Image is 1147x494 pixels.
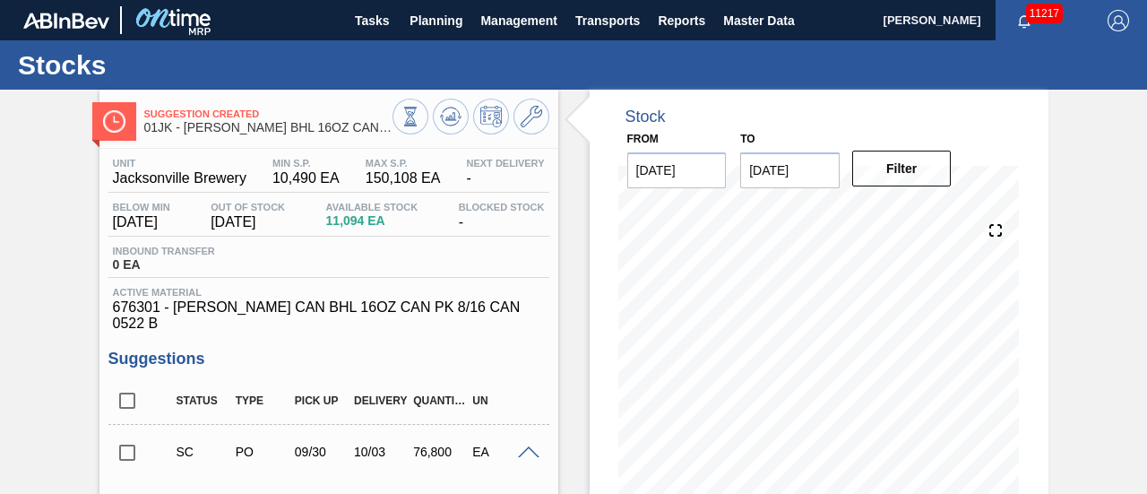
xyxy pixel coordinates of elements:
div: Type [231,394,294,407]
span: Transports [575,10,640,31]
div: Quantity [409,394,471,407]
span: MAX S.P. [366,158,441,169]
span: Suggestion Created [144,108,392,119]
div: 09/30/2025 [290,445,353,459]
span: Planning [410,10,462,31]
span: Master Data [723,10,794,31]
span: Reports [658,10,705,31]
input: mm/dd/yyyy [627,152,727,188]
span: Inbound Transfer [113,246,215,256]
button: Go to Master Data / General [513,99,549,134]
span: 676301 - [PERSON_NAME] CAN BHL 16OZ CAN PK 8/16 CAN 0522 B [113,299,545,332]
input: mm/dd/yyyy [740,152,840,188]
label: From [627,133,659,145]
span: Tasks [352,10,392,31]
img: Logout [1108,10,1129,31]
div: EA [468,445,530,459]
span: Jacksonville Brewery [113,170,246,186]
div: 10/03/2025 [349,445,412,459]
div: - [454,202,549,230]
span: 11,094 EA [326,214,418,228]
label: to [740,133,755,145]
div: Delivery [349,394,412,407]
span: 0 EA [113,258,215,272]
span: 11217 [1026,4,1063,23]
span: [DATE] [211,214,285,230]
span: Next Delivery [467,158,545,169]
span: MIN S.P. [272,158,340,169]
span: 150,108 EA [366,170,441,186]
span: Out Of Stock [211,202,285,212]
div: Suggestion Created [172,445,235,459]
span: Active Material [113,287,545,298]
h3: Suggestions [108,350,549,368]
h1: Stocks [18,55,336,75]
button: Schedule Inventory [473,99,509,134]
span: Blocked Stock [459,202,545,212]
button: Filter [852,151,952,186]
div: Status [172,394,235,407]
button: Notifications [996,8,1053,33]
div: Pick up [290,394,353,407]
span: Available Stock [326,202,418,212]
span: Below Min [113,202,170,212]
img: Ícone [103,110,125,133]
div: - [462,158,549,186]
span: 10,490 EA [272,170,340,186]
span: Management [480,10,557,31]
span: Unit [113,158,246,169]
span: 01JK - CARR BHL 16OZ CAN CAN PK 8/16 CAN [144,121,392,134]
button: Update Chart [433,99,469,134]
div: Stock [625,108,666,126]
div: UN [468,394,530,407]
div: 76,800 [409,445,471,459]
span: [DATE] [113,214,170,230]
div: Purchase order [231,445,294,459]
button: Stocks Overview [392,99,428,134]
img: TNhmsLtSVTkK8tSr43FrP2fwEKptu5GPRR3wAAAABJRU5ErkJggg== [23,13,109,29]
